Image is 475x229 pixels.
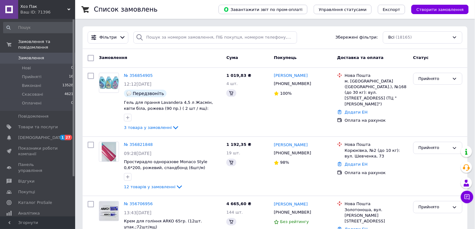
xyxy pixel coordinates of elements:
span: Показники роботи компанії [18,146,58,157]
a: 12 товарів у замовленні [124,184,183,189]
span: Експорт [383,7,400,12]
span: Панель управління [18,162,58,173]
span: Замовлення [18,55,44,61]
span: Скасовані [22,92,43,97]
span: 16 [69,74,73,80]
input: Пошук [3,22,74,33]
button: Завантажити звіт по пром-оплаті [219,5,307,14]
span: Покупець [274,55,297,60]
div: [PHONE_NUMBER] [273,80,312,88]
div: м. [GEOGRAPHIC_DATA] ([GEOGRAPHIC_DATA].), №168 (до 30 кг): вул. [STREET_ADDRESS] (ТЦ "[PERSON_NA... [345,78,408,107]
span: Відгуки [18,178,34,184]
span: Виконані [22,83,41,88]
a: 3 товара у замовленні [124,125,179,130]
a: № 356854905 [124,73,153,78]
span: Каталог ProSale [18,200,52,205]
span: Збережені фільтри: [336,35,378,40]
input: Пошук за номером замовлення, ПІБ покупця, номером телефону, Email, номером накладної [133,31,297,44]
span: [DEMOGRAPHIC_DATA] [18,135,65,141]
img: Фото товару [99,201,119,221]
button: Управління статусами [314,5,372,14]
span: Без рейтингу [280,219,309,224]
span: 1 [60,135,65,140]
div: Прийнято [419,204,450,210]
span: Нові [22,65,31,71]
span: 3 товара у замовленні [124,125,172,130]
span: 0 [71,65,73,71]
span: Створити замовлення [416,7,464,12]
div: Нова Пошта [345,201,408,207]
span: Фільтри [100,35,117,40]
a: [PERSON_NAME] [274,201,308,207]
span: 98% [280,160,289,165]
span: 4 665,60 ₴ [226,201,251,206]
span: 12 товарів у замовленні [124,184,176,189]
div: Нова Пошта [345,73,408,78]
span: Всі [388,35,395,40]
span: Прийняті [22,74,41,80]
span: 4 шт. [226,81,238,86]
span: 13528 [62,83,73,88]
span: Замовлення та повідомлення [18,39,75,50]
img: :speech_balloon: [126,91,132,96]
img: Фото товару [102,142,116,162]
span: Статус [413,55,429,60]
img: Фото товару [99,76,119,89]
span: Аналітика [18,210,40,216]
span: Товари та послуги [18,124,58,130]
div: [PHONE_NUMBER] [273,208,312,216]
div: Оплата на рахунок [345,118,408,123]
a: Гель для прання Lavandera 4,5 л Жасмін, квіти біла, рожева (90 пр.) ( 2 шт / ящ): [GEOGRAPHIC_DATA] [124,100,213,116]
div: Прийнято [419,76,450,82]
span: 4621 [65,92,73,97]
a: [PERSON_NAME] [274,73,308,79]
a: Простирадло одноразове Monaco Style 0,6*200, рожевий, спандбонд (6шт/м) [124,159,207,170]
button: Створити замовлення [411,5,469,14]
a: Додати ЕН [345,162,368,167]
div: Корюківка, №2 (до 10 кг): вул. Шевченка, 73 [345,148,408,159]
span: 1 192,35 ₴ [226,142,251,147]
span: Управління статусами [319,7,367,12]
h1: Список замовлень [94,6,157,13]
span: Повідомлення [18,114,49,119]
span: 27 [65,135,72,140]
span: 09:28[DATE] [124,151,152,156]
div: Нова Пошта [345,142,408,147]
span: Завантажити звіт по пром-оплаті [224,7,302,12]
span: 12:12[DATE] [124,82,152,87]
span: 0 [71,100,73,106]
div: Золотоноша, вул. [PERSON_NAME][STREET_ADDRESS] [345,207,408,224]
span: 144 шт. [226,210,243,215]
button: Експорт [378,5,405,14]
a: [PERSON_NAME] [274,142,308,148]
span: (18165) [396,35,412,40]
div: Ваш ID: 71396 [20,9,75,15]
span: Оплачені [22,100,42,106]
span: Cума [226,55,238,60]
a: Створити замовлення [405,7,469,12]
span: 100% [280,91,292,96]
span: Передзвоніть [133,91,164,96]
a: № 356821848 [124,142,153,147]
a: № 356706956 [124,201,153,206]
a: Додати ЕН [345,110,368,114]
span: Хоз Пак [20,4,67,9]
a: Фото товару [99,142,119,162]
span: Замовлення [99,55,127,60]
span: 1 019,83 ₴ [226,73,251,78]
span: 19 шт. [226,151,240,155]
span: 13:43[DATE] [124,210,152,215]
a: Фото товару [99,73,119,93]
div: [PHONE_NUMBER] [273,149,312,157]
span: Доставка та оплата [337,55,384,60]
span: Покупці [18,189,35,195]
button: Чат з покупцем [461,191,473,203]
div: Прийнято [419,145,450,151]
div: Оплата на рахунок [345,170,408,176]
